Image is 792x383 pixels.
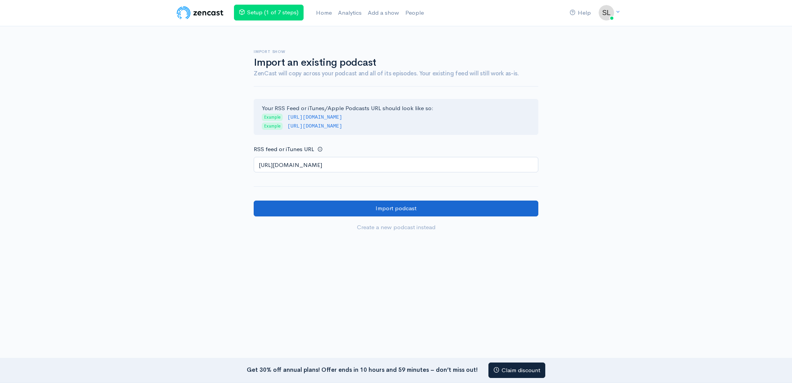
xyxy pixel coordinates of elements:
a: Claim discount [488,363,545,378]
a: Help [567,5,594,21]
a: Create a new podcast instead [254,220,538,235]
input: http://your-podcast.com/rss [254,157,538,173]
h4: ZenCast will copy across your podcast and all of its episodes. Your existing feed will still work... [254,70,538,77]
h1: Import an existing podcast [254,57,538,68]
img: ZenCast Logo [176,5,225,20]
code: [URL][DOMAIN_NAME] [287,123,342,129]
h6: Import show [254,49,538,54]
strong: Get 30% off annual plans! Offer ends in 10 hours and 59 minutes – don’t miss out! [247,366,478,373]
a: Analytics [335,5,365,21]
a: Setup (1 of 7 steps) [234,5,304,20]
img: ... [599,5,614,20]
span: Example [262,114,283,121]
div: Your RSS Feed or iTunes/Apple Podcasts URL should look like so: [254,99,538,135]
label: RSS feed or iTunes URL [254,145,314,154]
span: Example [262,123,283,130]
code: [URL][DOMAIN_NAME] [287,114,342,120]
input: Import podcast [254,201,538,216]
a: Add a show [365,5,402,21]
a: People [402,5,427,21]
a: Home [313,5,335,21]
